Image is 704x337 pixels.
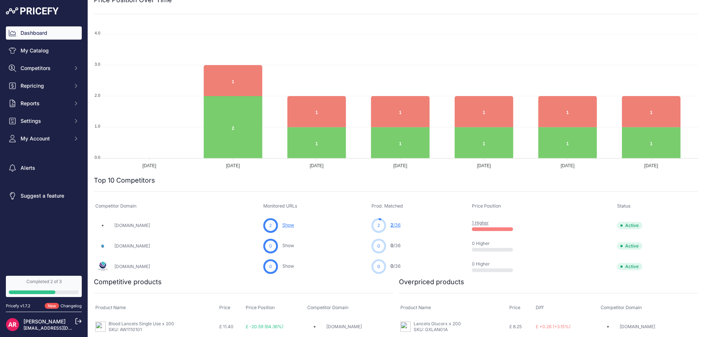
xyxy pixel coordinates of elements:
[95,305,126,310] span: Product Name
[109,327,174,333] p: SKU: AW1110101
[95,31,100,35] tspan: 4.0
[509,305,520,310] span: Price
[114,264,150,269] a: [DOMAIN_NAME]
[414,321,461,326] a: Lancets Glucorx x 200
[390,263,401,269] a: 0/36
[282,263,294,269] a: Show
[246,305,275,310] span: Price Position
[371,203,403,209] span: Prod. Matched
[617,263,642,270] span: Active
[6,26,82,40] a: Dashboard
[6,44,82,57] a: My Catalog
[109,321,174,326] a: Blood Lancets Single Use x 200
[399,277,464,287] h2: Overpriced products
[310,163,324,168] tspan: [DATE]
[21,100,69,107] span: Reports
[246,324,283,329] span: £ -20.59 (64.36%)
[219,324,234,329] span: £ 11.40
[95,124,100,128] tspan: 1.0
[393,163,407,168] tspan: [DATE]
[95,62,100,66] tspan: 3.0
[561,163,575,168] tspan: [DATE]
[6,114,82,128] button: Settings
[472,241,519,246] p: 0 Higher
[269,222,272,229] span: 2
[219,305,230,310] span: Price
[414,327,461,333] p: SKU: GXLAN01A
[269,243,272,249] span: 0
[472,220,489,226] a: 1 Higher
[226,163,240,168] tspan: [DATE]
[6,7,59,15] img: Pricefy Logo
[6,189,82,202] a: Suggest a feature
[400,305,431,310] span: Product Name
[114,243,150,249] a: [DOMAIN_NAME]
[21,135,69,142] span: My Account
[509,324,522,329] span: £ 8.25
[9,279,79,285] div: Completed 2 of 3
[21,82,69,89] span: Repricing
[142,163,156,168] tspan: [DATE]
[390,243,393,248] span: 0
[477,163,491,168] tspan: [DATE]
[377,243,380,249] span: 0
[377,263,380,270] span: 0
[390,222,401,228] a: 2/36
[94,277,162,287] h2: Competitive products
[282,243,294,248] a: Show
[6,276,82,297] a: Completed 2 of 3
[6,62,82,75] button: Competitors
[390,222,393,228] span: 2
[617,242,642,250] span: Active
[45,303,59,309] span: New
[282,222,294,228] a: Show
[95,203,136,209] span: Competitor Domain
[6,97,82,110] button: Reports
[390,263,393,269] span: 0
[620,324,655,329] a: [DOMAIN_NAME]
[114,223,150,228] a: [DOMAIN_NAME]
[617,222,642,229] span: Active
[617,203,631,209] span: Status
[472,261,519,267] p: 0 Higher
[601,305,642,310] span: Competitor Domain
[6,132,82,145] button: My Account
[377,222,380,229] span: 2
[95,93,100,98] tspan: 2.0
[94,175,155,186] h2: Top 10 Competitors
[307,305,348,310] span: Competitor Domain
[6,79,82,92] button: Repricing
[6,26,82,267] nav: Sidebar
[644,163,658,168] tspan: [DATE]
[95,155,100,160] tspan: 0.0
[390,243,401,248] a: 0/36
[23,325,100,331] a: [EMAIL_ADDRESS][DOMAIN_NAME]
[6,303,30,309] div: Pricefy v1.7.2
[21,117,69,125] span: Settings
[536,305,544,310] span: Diff
[269,263,272,270] span: 0
[326,324,362,329] a: [DOMAIN_NAME]
[263,203,297,209] span: Monitored URLs
[472,203,501,209] span: Price Position
[6,161,82,175] a: Alerts
[60,303,82,308] a: Changelog
[21,65,69,72] span: Competitors
[23,318,66,325] a: [PERSON_NAME]
[536,324,571,329] span: £ +0.26 (+3.15%)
